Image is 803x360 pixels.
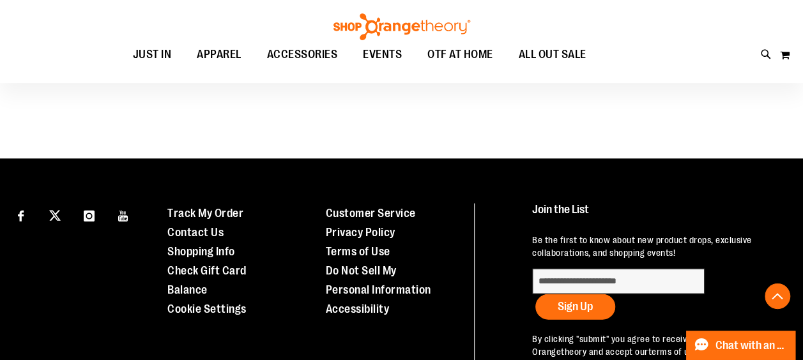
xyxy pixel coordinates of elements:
[363,40,402,69] span: EVENTS
[686,331,796,360] button: Chat with an Expert
[648,347,698,357] a: terms of use
[532,269,705,294] input: enter email
[325,226,395,239] a: Privacy Policy
[325,245,390,258] a: Terms of Use
[133,40,172,69] span: JUST IN
[532,234,781,259] p: Be the first to know about new product drops, exclusive collaborations, and shopping events!
[167,264,247,296] a: Check Gift Card Balance
[325,303,389,315] a: Accessibility
[10,204,32,226] a: Visit our Facebook page
[44,204,66,226] a: Visit our X page
[535,294,615,320] button: Sign Up
[332,13,472,40] img: Shop Orangetheory
[558,300,593,313] span: Sign Up
[519,40,586,69] span: ALL OUT SALE
[532,204,781,227] h4: Join the List
[325,207,415,220] a: Customer Service
[78,204,100,226] a: Visit our Instagram page
[765,283,790,309] button: Back To Top
[167,207,243,220] a: Track My Order
[167,245,235,258] a: Shopping Info
[715,340,788,352] span: Chat with an Expert
[112,204,135,226] a: Visit our Youtube page
[167,303,247,315] a: Cookie Settings
[325,264,431,296] a: Do Not Sell My Personal Information
[167,226,224,239] a: Contact Us
[267,40,338,69] span: ACCESSORIES
[49,210,61,221] img: Twitter
[427,40,493,69] span: OTF AT HOME
[197,40,241,69] span: APPAREL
